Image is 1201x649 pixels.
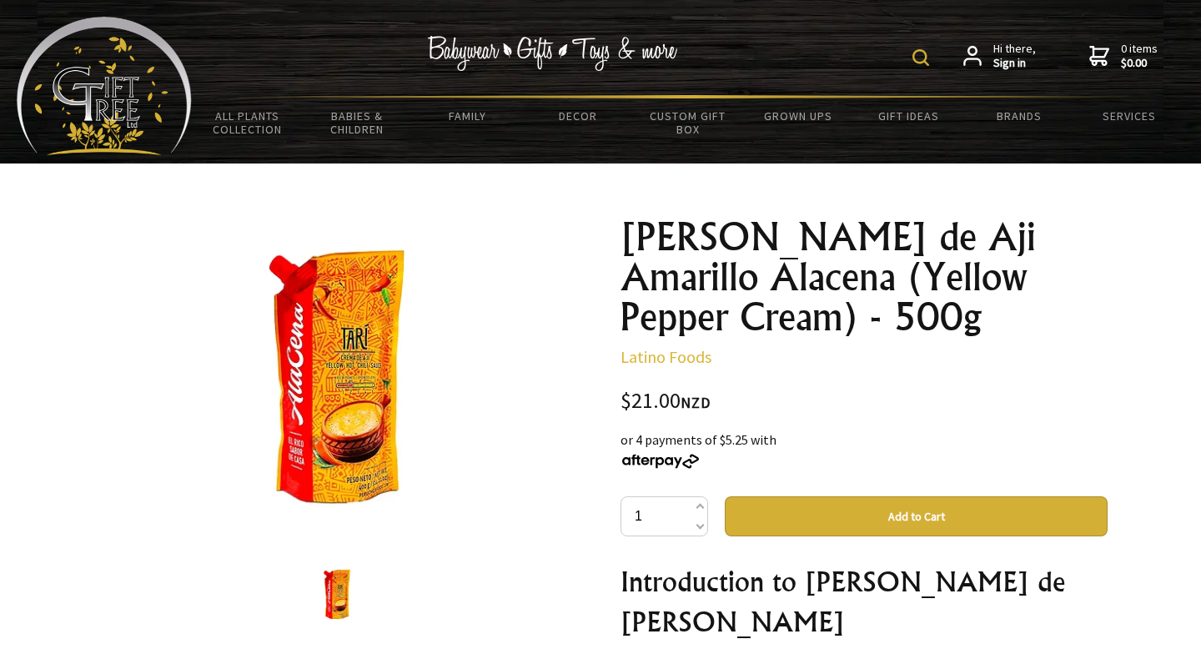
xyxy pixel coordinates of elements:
[853,98,963,133] a: Gift Ideas
[993,56,1036,71] strong: Sign in
[621,430,1108,470] div: or 4 payments of $5.25 with
[621,390,1108,413] div: $21.00
[305,563,369,626] img: Tari Crema de Aji Amarillo Alacena (Yellow Pepper Cream) - 500g
[427,36,677,71] img: Babywear - Gifts - Toys & more
[302,98,412,147] a: Babies & Children
[621,346,711,367] a: Latino Foods
[912,49,929,66] img: product search
[743,98,853,133] a: Grown Ups
[725,496,1108,536] button: Add to Cart
[633,98,743,147] a: Custom Gift Box
[621,217,1108,337] h1: [PERSON_NAME] de Aji Amarillo Alacena (Yellow Pepper Cream) - 500g
[174,217,499,541] img: Tari Crema de Aji Amarillo Alacena (Yellow Pepper Cream) - 500g
[1089,42,1158,71] a: 0 items$0.00
[993,42,1036,71] span: Hi there,
[681,393,711,412] span: NZD
[621,561,1108,641] h2: Introduction to [PERSON_NAME] de [PERSON_NAME]
[192,98,302,147] a: All Plants Collection
[963,42,1036,71] a: Hi there,Sign in
[621,454,701,469] img: Afterpay
[1121,56,1158,71] strong: $0.00
[1121,41,1158,71] span: 0 items
[964,98,1074,133] a: Brands
[1074,98,1184,133] a: Services
[412,98,522,133] a: Family
[523,98,633,133] a: Decor
[17,17,192,155] img: Babyware - Gifts - Toys and more...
